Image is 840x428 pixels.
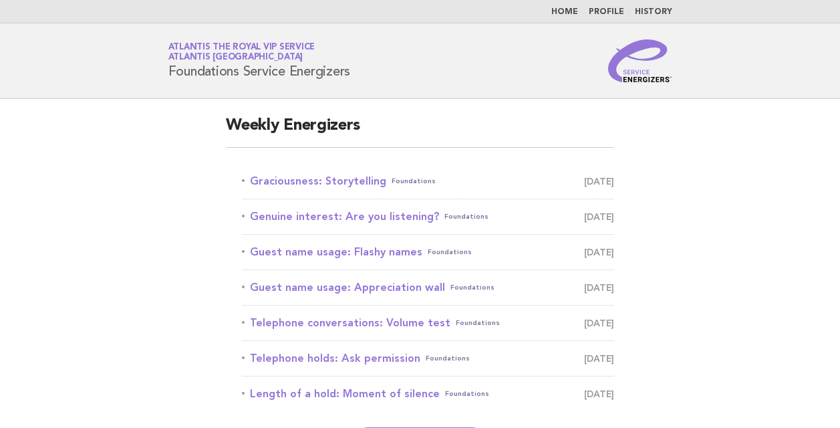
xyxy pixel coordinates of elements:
span: Atlantis [GEOGRAPHIC_DATA] [168,53,303,62]
a: Telephone conversations: Volume testFoundations [DATE] [242,314,614,332]
a: Length of a hold: Moment of silenceFoundations [DATE] [242,385,614,403]
a: Guest name usage: Flashy namesFoundations [DATE] [242,243,614,261]
h2: Weekly Energizers [226,115,614,148]
a: Telephone holds: Ask permissionFoundations [DATE] [242,349,614,368]
span: Foundations [444,207,488,226]
a: Graciousness: StorytellingFoundations [DATE] [242,172,614,191]
span: Foundations [450,278,495,297]
span: [DATE] [584,278,614,297]
a: Genuine interest: Are you listening?Foundations [DATE] [242,207,614,226]
span: [DATE] [584,349,614,368]
span: Foundations [445,385,489,403]
a: Home [551,8,578,16]
span: [DATE] [584,172,614,191]
h1: Foundations Service Energizers [168,43,351,78]
a: Atlantis the Royal VIP ServiceAtlantis [GEOGRAPHIC_DATA] [168,43,315,62]
span: [DATE] [584,385,614,403]
span: [DATE] [584,314,614,332]
span: Foundations [426,349,470,368]
a: Guest name usage: Appreciation wallFoundations [DATE] [242,278,614,297]
a: Profile [589,8,624,16]
span: Foundations [428,243,472,261]
span: Foundations [392,172,436,191]
img: Service Energizers [608,39,672,82]
span: [DATE] [584,207,614,226]
a: History [635,8,672,16]
span: Foundations [456,314,500,332]
span: [DATE] [584,243,614,261]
